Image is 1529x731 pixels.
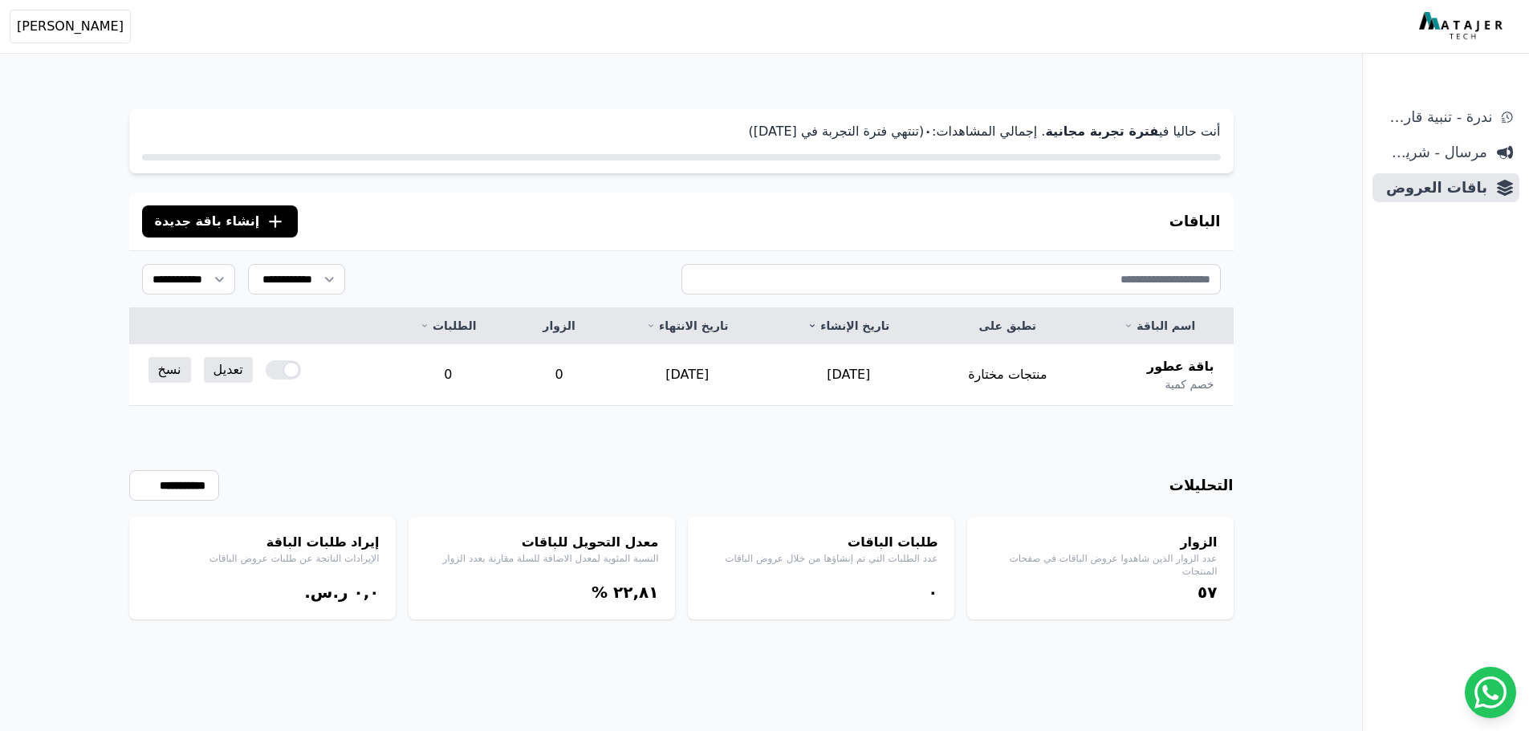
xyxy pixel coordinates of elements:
[787,318,910,334] a: تاريخ الإنشاء
[1147,357,1214,376] span: باقة عطور
[511,308,606,344] th: الزوار
[1419,12,1507,41] img: MatajerTech Logo
[511,344,606,406] td: 0
[155,212,260,231] span: إنشاء باقة جديدة
[1169,210,1221,233] h3: الباقات
[983,533,1218,552] h4: الزوار
[384,344,511,406] td: 0
[983,552,1218,578] p: عدد الزوار الذين شاهدوا عروض الباقات في صفحات المنتجات
[145,533,380,552] h4: إيراد طلبات الباقة
[704,581,938,603] div: ۰
[924,124,932,139] strong: ۰
[1169,474,1234,497] h3: التحليلات
[17,17,124,36] span: [PERSON_NAME]
[613,583,658,602] bdi: ٢٢,٨١
[983,581,1218,603] div: ٥٧
[204,357,253,383] a: تعديل
[1379,106,1492,128] span: ندرة - تنبية قارب علي النفاذ
[768,344,929,406] td: [DATE]
[704,552,938,565] p: عدد الطلبات التي تم إنشاؤها من خلال عروض الباقات
[142,205,299,238] button: إنشاء باقة جديدة
[142,122,1221,141] p: أنت حاليا في . إجمالي المشاهدات: (تنتهي فترة التجربة في [DATE])
[1045,124,1158,139] strong: فترة تجربة مجانية
[1165,376,1214,392] span: خصم كمية
[425,533,659,552] h4: معدل التحويل للباقات
[1379,177,1487,199] span: باقات العروض
[607,344,768,406] td: [DATE]
[353,583,379,602] bdi: ۰,۰
[425,552,659,565] p: النسبة المئوية لمعدل الاضافة للسلة مقارنة بعدد الزوار
[592,583,608,602] span: %
[1379,141,1487,164] span: مرسال - شريط دعاية
[404,318,492,334] a: الطلبات
[929,308,1087,344] th: تطبق على
[929,344,1087,406] td: منتجات مختارة
[626,318,749,334] a: تاريخ الانتهاء
[704,533,938,552] h4: طلبات الباقات
[145,552,380,565] p: الإيرادات الناتجة عن طلبات عروض الباقات
[10,10,131,43] button: [PERSON_NAME]
[1105,318,1214,334] a: اسم الباقة
[148,357,191,383] a: نسخ
[304,583,348,602] span: ر.س.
